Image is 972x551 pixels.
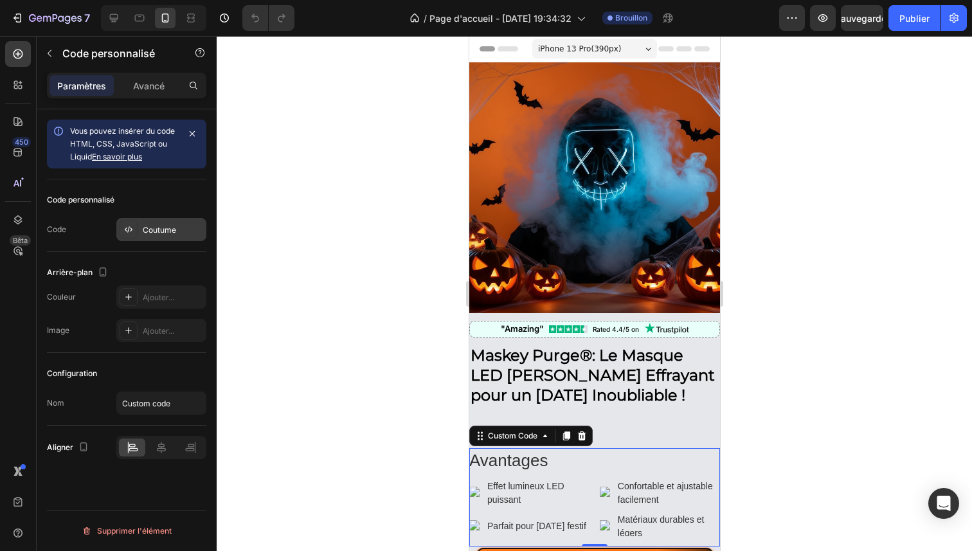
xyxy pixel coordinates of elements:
[47,521,206,541] button: Supprimer l'élément
[47,442,73,452] font: Aligner
[47,224,66,234] font: Code
[143,326,174,336] font: Ajouter...
[841,5,883,31] button: Sauvegarder
[47,195,114,204] font: Code personnalisé
[47,398,64,408] font: Nom
[143,293,174,302] font: Ajouter...
[133,80,165,91] font: Avancé
[143,225,176,235] font: Coutume
[57,80,106,91] font: Paramètres
[70,126,175,161] font: Vous pouvez insérer du code HTML, CSS, JavaScript ou Liquid
[8,512,244,550] button: <p>Achetez votre Maskey Purge<strong>® </strong><span style="background-color:rgba(0, 0, 0, 0);co...
[242,5,294,31] div: Annuler/Rétablir
[62,47,155,60] font: Code personnalisé
[835,13,890,24] font: Sauvegarder
[429,13,571,24] font: Page d'accueil - [DATE] 19:34:32
[47,267,93,277] font: Arrière-plan
[62,46,172,61] p: Code personnalisé
[47,325,69,335] font: Image
[47,368,97,378] font: Configuration
[469,36,720,551] iframe: Zone de conception
[5,5,96,31] button: 7
[615,13,647,23] font: Brouillon
[888,5,941,31] button: Publier
[13,236,28,245] font: Bêta
[84,12,90,24] font: 7
[424,13,427,24] font: /
[928,488,959,519] div: Ouvrir Intercom Messenger
[92,152,142,161] a: En savoir plus
[47,292,76,302] font: Couleur
[899,13,930,24] font: Publier
[15,138,28,147] font: 450
[97,526,172,536] font: Supprimer l'élément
